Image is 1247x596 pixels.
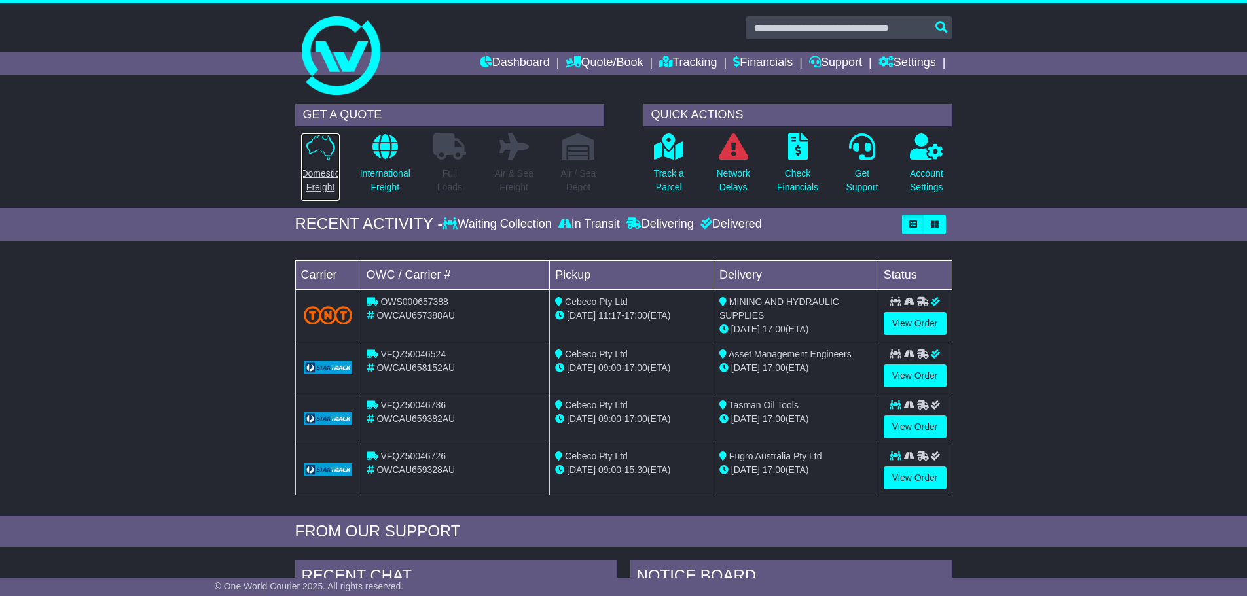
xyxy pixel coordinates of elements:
img: GetCarrierServiceLogo [304,361,353,374]
span: Cebeco Pty Ltd [565,400,628,410]
span: [DATE] [567,413,596,424]
span: MINING AND HYDRAULIC SUPPLIES [719,296,839,321]
p: Account Settings [910,167,943,194]
span: [DATE] [731,324,760,334]
span: 15:30 [624,465,647,475]
div: - (ETA) [555,463,708,477]
a: View Order [884,364,947,387]
span: VFQZ50046726 [380,451,446,461]
span: 17:00 [763,324,786,334]
span: Cebeco Pty Ltd [565,349,628,359]
td: Pickup [550,260,714,289]
div: (ETA) [719,361,873,375]
div: (ETA) [719,412,873,426]
p: Air / Sea Depot [561,167,596,194]
span: 17:00 [624,362,647,373]
span: 17:00 [763,413,786,424]
a: Track aParcel [653,133,685,202]
div: (ETA) [719,463,873,477]
a: View Order [884,312,947,335]
span: Fugro Australia Pty Ltd [729,451,822,461]
div: (ETA) [719,323,873,336]
a: Support [809,52,862,75]
span: OWS000657388 [380,296,448,307]
div: - (ETA) [555,412,708,426]
div: - (ETA) [555,309,708,323]
p: International Freight [360,167,410,194]
span: 09:00 [598,465,621,475]
a: View Order [884,466,947,489]
span: OWCAU657388AU [376,310,455,321]
span: [DATE] [567,362,596,373]
span: [DATE] [567,465,596,475]
span: 17:00 [624,413,647,424]
img: TNT_Domestic.png [304,306,353,324]
span: Cebeco Pty Ltd [565,451,628,461]
td: OWC / Carrier # [361,260,550,289]
div: Delivered [697,217,762,232]
span: OWCAU658152AU [376,362,455,373]
p: Get Support [846,167,878,194]
div: Delivering [623,217,697,232]
span: 11:17 [598,310,621,321]
p: Track a Parcel [654,167,684,194]
span: [DATE] [731,413,760,424]
a: Quote/Book [566,52,643,75]
div: QUICK ACTIONS [643,104,952,126]
div: FROM OUR SUPPORT [295,522,952,541]
div: RECENT ACTIVITY - [295,215,443,234]
span: OWCAU659328AU [376,465,455,475]
span: 17:00 [763,362,786,373]
a: CheckFinancials [776,133,819,202]
td: Delivery [714,260,878,289]
a: NetworkDelays [715,133,750,202]
span: 09:00 [598,413,621,424]
span: OWCAU659382AU [376,413,455,424]
a: InternationalFreight [359,133,411,202]
p: Full Loads [433,167,466,194]
p: Check Financials [777,167,818,194]
span: © One World Courier 2025. All rights reserved. [215,581,404,591]
span: 09:00 [598,362,621,373]
a: Tracking [659,52,717,75]
div: NOTICE BOARD [630,560,952,595]
span: [DATE] [567,310,596,321]
a: Dashboard [480,52,550,75]
img: GetCarrierServiceLogo [304,463,353,476]
a: View Order [884,415,947,438]
a: Settings [878,52,936,75]
span: Tasman Oil Tools [729,400,799,410]
p: Domestic Freight [301,167,339,194]
span: Cebeco Pty Ltd [565,296,628,307]
span: VFQZ50046524 [380,349,446,359]
div: In Transit [555,217,623,232]
span: [DATE] [731,465,760,475]
img: GetCarrierServiceLogo [304,412,353,425]
div: RECENT CHAT [295,560,617,595]
span: 17:00 [624,310,647,321]
div: Waiting Collection [443,217,554,232]
span: [DATE] [731,362,760,373]
div: - (ETA) [555,361,708,375]
a: AccountSettings [909,133,944,202]
a: DomesticFreight [300,133,340,202]
td: Status [878,260,952,289]
span: 17:00 [763,465,786,475]
span: VFQZ50046736 [380,400,446,410]
td: Carrier [295,260,361,289]
p: Air & Sea Freight [495,167,533,194]
a: Financials [733,52,793,75]
span: Asset Management Engineers [729,349,852,359]
div: GET A QUOTE [295,104,604,126]
a: GetSupport [845,133,878,202]
p: Network Delays [716,167,750,194]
